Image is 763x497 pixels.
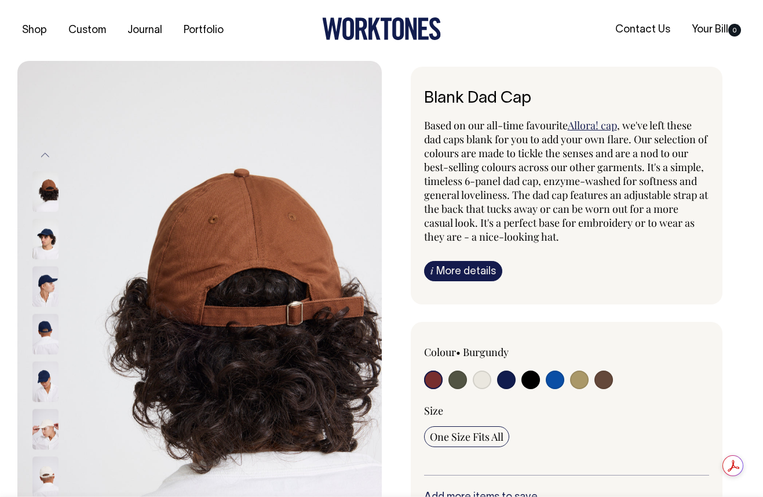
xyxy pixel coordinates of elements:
span: 0 [728,24,741,37]
img: dark-navy [32,267,59,307]
a: Allora! cap [568,118,617,132]
img: dark-navy [32,314,59,355]
div: Size [424,404,710,418]
button: Previous [36,142,54,168]
label: Burgundy [463,345,509,359]
img: natural [32,409,59,450]
img: dark-navy [32,219,59,260]
div: Colour [424,345,538,359]
img: chocolate [32,172,59,212]
a: Custom [64,21,111,40]
a: Your Bill0 [687,20,746,39]
a: Contact Us [611,20,675,39]
a: Shop [17,21,52,40]
h6: Blank Dad Cap [424,90,710,108]
span: i [430,264,433,277]
span: • [456,345,461,359]
a: iMore details [424,261,502,281]
input: One Size Fits All [424,426,509,447]
span: Based on our all-time favourite [424,118,568,132]
a: Journal [123,21,167,40]
span: One Size Fits All [430,430,503,444]
a: Portfolio [179,21,228,40]
img: dark-navy [32,362,59,402]
span: , we've left these dad caps blank for you to add your own flare. Our selection of colours are mad... [424,118,708,244]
